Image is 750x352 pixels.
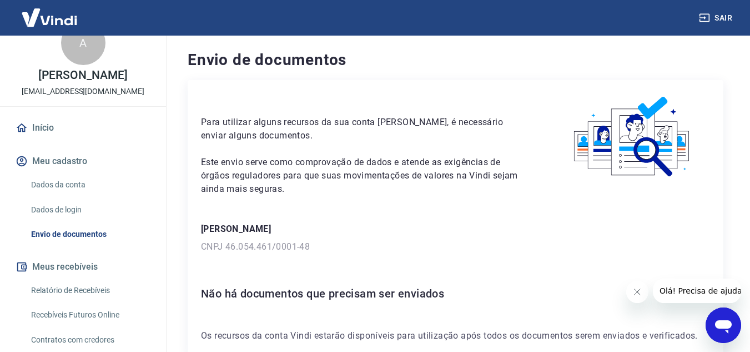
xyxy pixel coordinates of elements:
[201,116,528,142] p: Para utilizar alguns recursos da sua conta [PERSON_NAME], é necessário enviar alguns documentos.
[27,304,153,326] a: Recebíveis Futuros Online
[27,173,153,196] a: Dados da conta
[13,255,153,279] button: Meus recebíveis
[27,199,153,221] a: Dados de login
[38,70,127,81] p: [PERSON_NAME]
[706,308,741,343] iframe: Botão para abrir a janela de mensagens
[188,49,723,71] h4: Envio de documentos
[22,86,144,97] p: [EMAIL_ADDRESS][DOMAIN_NAME]
[27,329,153,351] a: Contratos com credores
[61,21,105,65] div: A
[201,240,710,254] p: CNPJ 46.054.461/0001-48
[201,285,710,303] h6: Não há documentos que precisam ser enviados
[27,279,153,302] a: Relatório de Recebíveis
[626,281,648,303] iframe: Fechar mensagem
[13,149,153,173] button: Meu cadastro
[7,8,93,17] span: Olá! Precisa de ajuda?
[697,8,737,28] button: Sair
[201,222,710,236] p: [PERSON_NAME]
[27,223,153,246] a: Envio de documentos
[13,116,153,140] a: Início
[201,329,710,343] p: Os recursos da conta Vindi estarão disponíveis para utilização após todos os documentos serem env...
[201,156,528,196] p: Este envio serve como comprovação de dados e atende as exigências de órgãos reguladores para que ...
[555,93,710,181] img: waiting_documents.41d9841a9773e5fdf392cede4d13b617.svg
[13,1,85,34] img: Vindi
[653,279,741,303] iframe: Mensagem da empresa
